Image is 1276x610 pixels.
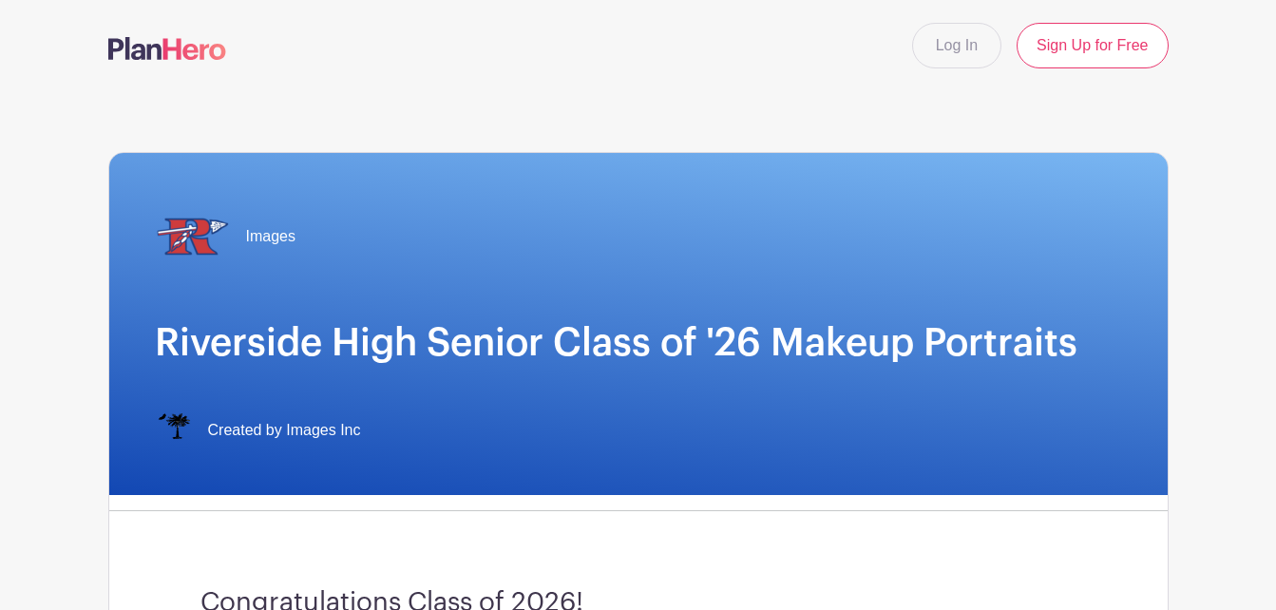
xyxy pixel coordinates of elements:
[912,23,1001,68] a: Log In
[108,37,226,60] img: logo-507f7623f17ff9eddc593b1ce0a138ce2505c220e1c5a4e2b4648c50719b7d32.svg
[208,419,361,442] span: Created by Images Inc
[155,411,193,449] img: IMAGES%20logo%20transparenT%20PNG%20s.png
[246,225,295,248] span: Images
[1017,23,1168,68] a: Sign Up for Free
[155,320,1122,366] h1: Riverside High Senior Class of '26 Makeup Portraits
[155,199,231,275] img: riverside%20transp..png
